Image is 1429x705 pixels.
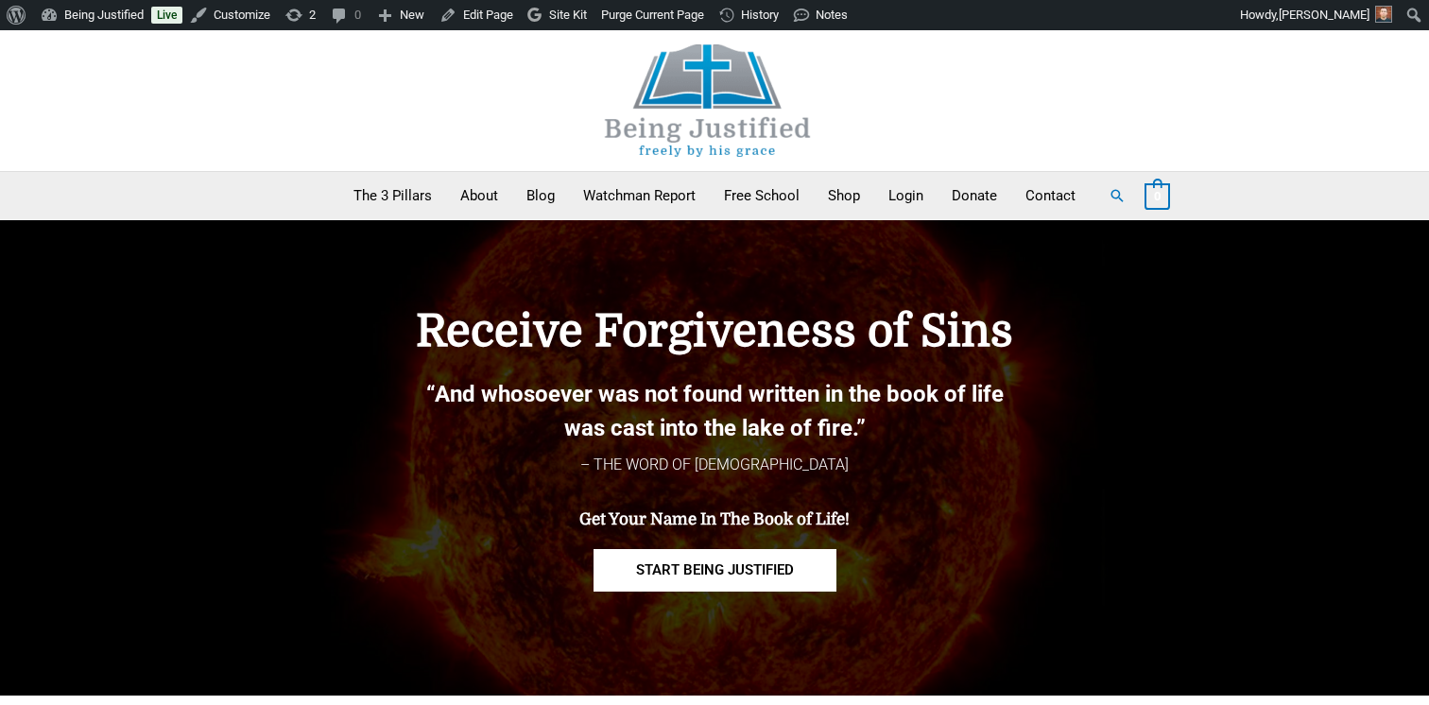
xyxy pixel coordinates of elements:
[339,172,1090,219] nav: Primary Site Navigation
[1145,187,1170,204] a: View Shopping Cart, empty
[1011,172,1090,219] a: Contact
[569,172,710,219] a: Watchman Report
[814,172,874,219] a: Shop
[580,456,849,473] span: – THE WORD OF [DEMOGRAPHIC_DATA]
[426,381,1004,441] b: “And whosoever was not found written in the book of life was cast into the lake of fire.”
[636,563,794,577] span: START BEING JUSTIFIED
[446,172,512,219] a: About
[1109,187,1126,204] a: Search button
[566,44,850,157] img: Being Justified
[549,8,587,22] span: Site Kit
[938,172,1011,219] a: Donate
[151,7,182,24] a: Live
[594,549,836,592] a: START BEING JUSTIFIED
[318,305,1111,358] h4: Receive Forgiveness of Sins
[874,172,938,219] a: Login
[710,172,814,219] a: Free School
[1279,8,1369,22] span: [PERSON_NAME]
[512,172,569,219] a: Blog
[339,172,446,219] a: The 3 Pillars
[1154,189,1161,203] span: 0
[318,510,1111,529] h4: Get Your Name In The Book of Life!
